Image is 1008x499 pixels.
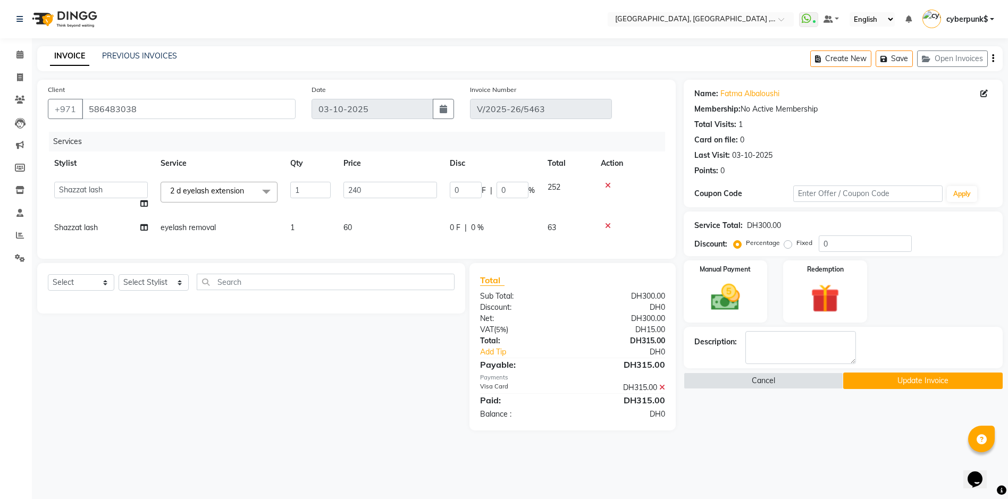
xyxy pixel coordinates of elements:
div: Balance : [472,409,573,420]
a: Add Tip [472,346,589,358]
div: Total: [472,335,573,346]
div: DH0 [589,346,673,358]
div: Discount: [694,239,727,250]
button: Create New [810,50,871,67]
a: Fatma Albaloushi [720,88,779,99]
span: VAT [480,325,494,334]
div: Paid: [472,394,573,407]
span: 63 [548,223,556,232]
label: Invoice Number [470,85,516,95]
img: _cash.svg [702,281,749,314]
div: Net: [472,313,573,324]
div: DH315.00 [573,382,673,393]
span: 60 [343,223,352,232]
span: | [465,222,467,233]
div: Name: [694,88,718,99]
th: Disc [443,151,541,175]
span: % [528,185,535,196]
div: Coupon Code [694,188,794,199]
div: Sub Total: [472,291,573,302]
div: Total Visits: [694,119,736,130]
span: 252 [548,182,560,192]
label: Fixed [796,238,812,248]
label: Manual Payment [700,265,751,274]
th: Stylist [48,151,154,175]
div: Membership: [694,104,741,115]
div: DH15.00 [573,324,673,335]
img: logo [27,4,100,34]
span: cyberpunk$ [946,14,988,25]
div: DH0 [573,302,673,313]
div: Card on file: [694,134,738,146]
a: x [244,186,249,196]
th: Service [154,151,284,175]
button: Update Invoice [843,373,1003,389]
div: 1 [738,119,743,130]
span: 0 % [471,222,484,233]
div: No Active Membership [694,104,992,115]
span: | [490,185,492,196]
div: Last Visit: [694,150,730,161]
label: Date [312,85,326,95]
div: DH315.00 [573,335,673,346]
input: Search by Name/Mobile/Email/Code [82,99,296,119]
div: DH315.00 [573,358,673,371]
span: Total [480,275,505,286]
th: Action [594,151,665,175]
a: PREVIOUS INVOICES [102,51,177,61]
th: Qty [284,151,337,175]
div: Visa Card [472,382,573,393]
iframe: chat widget [963,456,997,488]
button: Cancel [684,373,843,389]
span: 2 d eyelash extension [170,186,244,196]
div: Discount: [472,302,573,313]
img: _gift.svg [802,281,849,316]
span: Shazzat lash [54,223,98,232]
th: Total [541,151,594,175]
div: DH0 [573,409,673,420]
button: Save [876,50,913,67]
span: 0 F [450,222,460,233]
span: 1 [290,223,295,232]
span: 5% [496,325,506,334]
div: DH315.00 [573,394,673,407]
button: Apply [947,186,977,202]
div: Description: [694,336,737,348]
img: cyberpunk$ [922,10,941,28]
div: 0 [740,134,744,146]
label: Client [48,85,65,95]
div: 03-10-2025 [732,150,772,161]
div: Service Total: [694,220,743,231]
label: Percentage [746,238,780,248]
input: Search [197,274,455,290]
span: F [482,185,486,196]
div: Payable: [472,358,573,371]
button: +971 [48,99,83,119]
div: DH300.00 [747,220,781,231]
button: Open Invoices [917,50,988,67]
th: Price [337,151,443,175]
label: Redemption [807,265,844,274]
input: Enter Offer / Coupon Code [793,185,942,202]
div: Services [49,132,673,151]
a: INVOICE [50,47,89,66]
div: ( ) [472,324,573,335]
div: 0 [720,165,725,176]
div: DH300.00 [573,291,673,302]
div: Points: [694,165,718,176]
div: Payments [480,373,665,382]
span: eyelash removal [161,223,216,232]
div: DH300.00 [573,313,673,324]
